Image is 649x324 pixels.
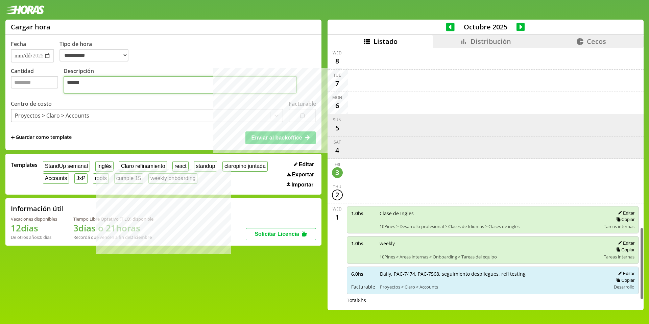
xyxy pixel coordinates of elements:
h2: Información útil [11,204,64,213]
span: Proyectos > Claro > Accounts [380,284,606,290]
span: Importar [291,182,313,188]
span: Daily, PAC-7474, PAC-7568, seguimiento despliegues, refi testing [380,271,606,277]
textarea: Descripción [64,76,297,94]
button: Copiar [614,247,634,253]
img: logotipo [5,5,45,14]
div: 5 [332,123,343,133]
span: 1.0 hs [351,210,375,217]
span: Cecos [587,37,606,46]
span: Tareas internas [604,254,634,260]
div: 2 [332,190,343,200]
div: scrollable content [328,48,644,309]
div: Recordá que vencen a fin de [73,234,153,240]
button: Enviar al backoffice [245,131,316,144]
h1: 3 días o 21 horas [73,222,153,234]
span: Editar [299,161,314,168]
div: Vacaciones disponibles [11,216,57,222]
div: 6 [332,100,343,111]
button: Accounts [43,173,69,184]
label: Tipo de hora [59,40,134,63]
button: Exportar [285,171,316,178]
div: Thu [333,184,341,190]
label: Fecha [11,40,26,48]
div: Wed [333,50,342,56]
button: Copiar [614,277,634,283]
button: roots [93,173,109,184]
span: Octubre 2025 [455,22,516,31]
div: Proyectos > Claro > Accounts [15,112,89,119]
span: 10Pines > Areas internas > Onboarding > Tareas del equipo [380,254,599,260]
span: Tareas internas [604,223,634,229]
h1: 12 días [11,222,57,234]
span: Listado [374,37,398,46]
div: Tue [333,72,341,78]
span: Distribución [471,37,511,46]
span: +Guardar como template [11,134,72,141]
div: De otros años: 0 días [11,234,57,240]
button: Inglés [95,161,114,172]
div: 4 [332,145,343,156]
div: Tiempo Libre Optativo (TiLO) disponible [73,216,153,222]
div: Total 8 hs [347,297,639,303]
div: Wed [333,206,342,212]
button: Solicitar Licencia [246,228,316,240]
b: Diciembre [130,234,152,240]
div: 8 [332,56,343,67]
button: Claro refinamiento [119,161,167,172]
h1: Cargar hora [11,22,50,31]
button: Editar [616,240,634,246]
div: 7 [332,78,343,89]
span: 10Pines > Desarrollo profesional > Clases de Idiomas > Clases de inglés [380,223,599,229]
button: weekly onboarding [148,173,197,184]
button: Editar [292,161,316,168]
span: Facturable [351,283,375,290]
label: Centro de costo [11,100,52,107]
button: cumple 15 [114,173,143,184]
button: JxP [74,173,87,184]
div: Fri [335,161,340,167]
input: Cantidad [11,76,58,89]
span: 6.0 hs [351,271,375,277]
span: weekly [380,240,599,247]
div: Sun [333,117,341,123]
label: Descripción [64,67,316,95]
span: Templates [11,161,38,169]
label: Facturable [289,100,316,107]
select: Tipo de hora [59,49,128,61]
button: standup [194,161,217,172]
button: claropino juntada [222,161,267,172]
div: 1 [332,212,343,223]
button: Copiar [614,217,634,222]
div: 3 [332,167,343,178]
button: StandUp semanal [43,161,90,172]
button: Editar [616,210,634,216]
button: react [172,161,188,172]
div: Mon [332,95,342,100]
span: Desarrollo [614,284,634,290]
button: Editar [616,271,634,276]
label: Cantidad [11,67,64,95]
span: + [11,134,15,141]
span: Enviar al backoffice [251,135,302,141]
span: Solicitar Licencia [255,231,299,237]
span: Exportar [292,172,314,178]
span: Clase de Ingles [380,210,599,217]
span: 1.0 hs [351,240,375,247]
div: Sat [334,139,341,145]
